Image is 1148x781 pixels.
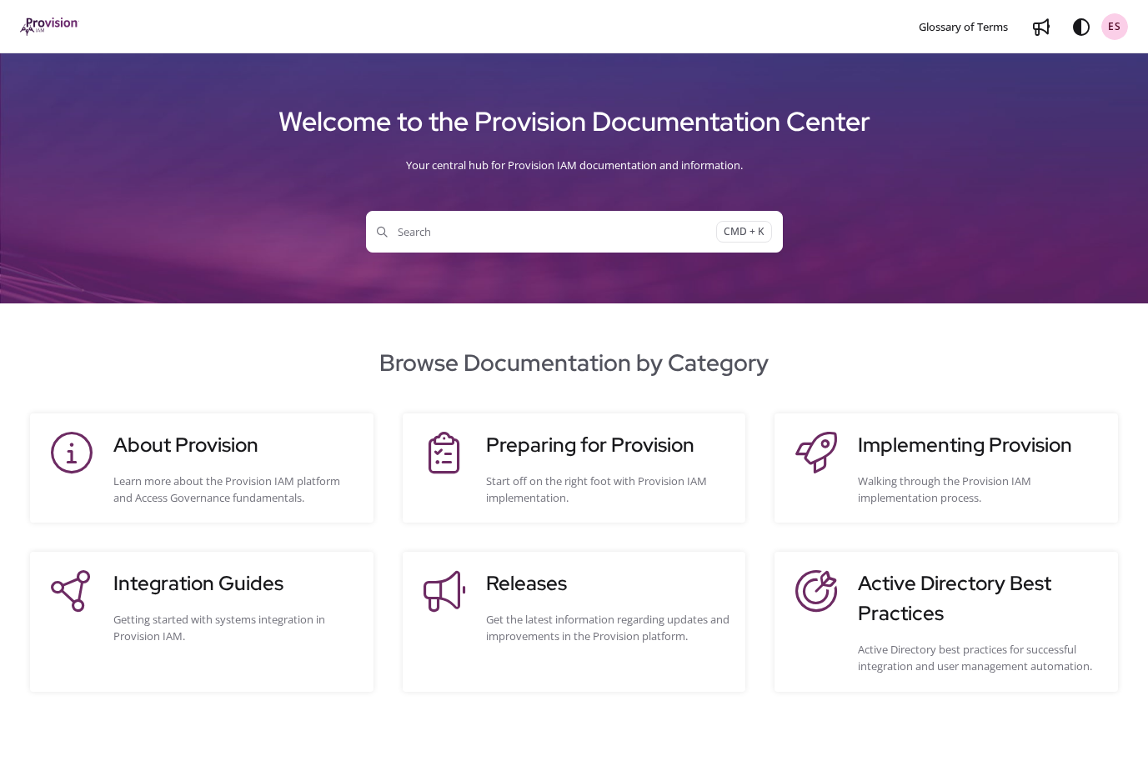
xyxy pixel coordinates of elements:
a: Whats new [1028,13,1055,40]
span: ES [1108,19,1121,35]
a: Project logo [20,18,79,37]
a: ReleasesGet the latest information regarding updates and improvements in the Provision platform. [419,568,729,674]
span: CMD + K [716,221,772,243]
h3: About Provision [113,430,357,460]
div: Active Directory best practices for successful integration and user management automation. [858,641,1101,674]
h3: Implementing Provision [858,430,1101,460]
button: Theme options [1068,13,1095,40]
div: Start off on the right foot with Provision IAM implementation. [486,473,729,506]
h3: Active Directory Best Practices [858,568,1101,628]
div: Getting started with systems integration in Provision IAM. [113,611,357,644]
span: Glossary of Terms [919,19,1008,34]
img: brand logo [20,18,79,36]
a: Preparing for ProvisionStart off on the right foot with Provision IAM implementation. [419,430,729,506]
button: ES [1101,13,1128,40]
button: SearchCMD + K [366,211,783,253]
span: Search [377,223,716,240]
a: About ProvisionLearn more about the Provision IAM platform and Access Governance fundamentals. [47,430,357,506]
a: Active Directory Best PracticesActive Directory best practices for successful integration and use... [791,568,1101,674]
h1: Welcome to the Provision Documentation Center [20,99,1128,144]
div: Get the latest information regarding updates and improvements in the Provision platform. [486,611,729,644]
div: Walking through the Provision IAM implementation process. [858,473,1101,506]
a: Implementing ProvisionWalking through the Provision IAM implementation process. [791,430,1101,506]
h3: Preparing for Provision [486,430,729,460]
h3: Releases [486,568,729,598]
div: Your central hub for Provision IAM documentation and information. [20,144,1128,186]
h3: Integration Guides [113,568,357,598]
h2: Browse Documentation by Category [20,345,1128,380]
a: Integration GuidesGetting started with systems integration in Provision IAM. [47,568,357,674]
div: Learn more about the Provision IAM platform and Access Governance fundamentals. [113,473,357,506]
